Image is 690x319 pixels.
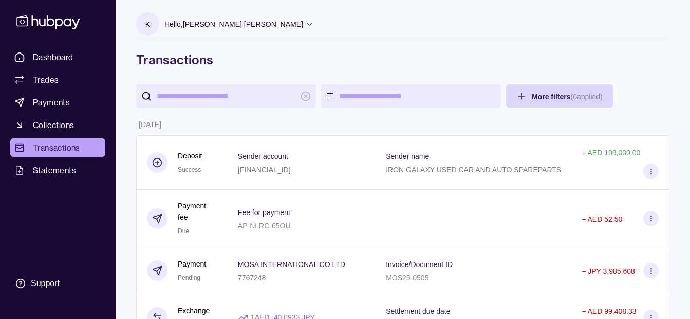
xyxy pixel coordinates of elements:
[582,267,635,275] p: − JPY 3,985,608
[238,222,291,230] p: AP-NLRC-65OU
[386,152,429,161] p: Sender name
[582,149,640,157] p: + AED 199,000.00
[33,74,59,86] span: Trades
[238,274,266,282] p: 7767248
[178,258,206,270] p: Payment
[238,208,290,217] p: Fee for payment
[386,166,561,174] p: IRON GALAXY USED CAR AND AUTO SPAREPARTS
[386,260,453,269] p: Invoice/Document ID
[238,260,345,269] p: MOSA INTERNATIONAL CO LTD
[10,93,105,112] a: Payments
[33,51,73,63] span: Dashboard
[31,278,60,289] div: Support
[582,215,622,223] p: − AED 52.50
[506,84,613,108] button: More filters(0applied)
[10,70,105,89] a: Trades
[178,227,189,235] span: Due
[238,166,291,174] p: [FINANCIAL_ID]
[10,273,105,294] a: Support
[532,93,603,101] span: More filters
[10,116,105,134] a: Collections
[139,120,161,129] p: [DATE]
[178,200,217,223] p: Payment fee
[178,305,210,316] p: Exchange
[33,164,76,176] span: Statements
[10,48,105,66] a: Dashboard
[386,307,450,315] p: Settlement due date
[178,166,201,173] span: Success
[238,152,288,161] p: Sender account
[10,138,105,157] a: Transactions
[570,93,602,101] p: ( 0 applied)
[178,274,200,281] span: Pending
[386,274,428,282] p: MOS25-0505
[10,161,105,180] a: Statements
[164,19,303,30] p: Hello, [PERSON_NAME] [PERSON_NAME]
[145,19,150,30] p: K
[136,51,669,68] h1: Transactions
[33,141,80,154] span: Transactions
[157,84,295,108] input: search
[178,150,202,162] p: Deposit
[582,307,636,315] p: − AED 99,408.33
[33,96,70,109] span: Payments
[33,119,74,131] span: Collections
